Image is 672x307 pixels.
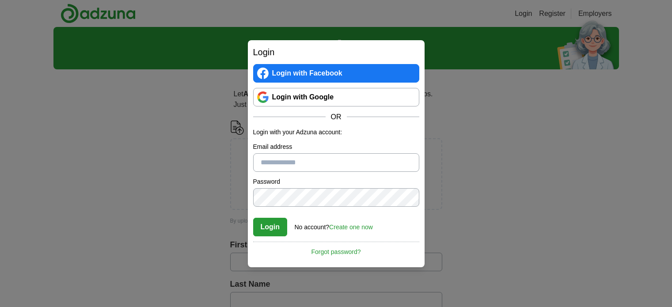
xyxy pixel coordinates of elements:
a: Login with Google [253,88,419,106]
div: No account? [295,217,373,232]
a: Create one now [329,224,373,231]
p: Login with your Adzuna account: [253,128,419,137]
a: Login with Facebook [253,64,419,83]
label: Email address [253,142,419,152]
a: Forgot password? [253,242,419,257]
label: Password [253,177,419,186]
button: Login [253,218,288,236]
h2: Login [253,45,419,59]
span: OR [326,112,347,122]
